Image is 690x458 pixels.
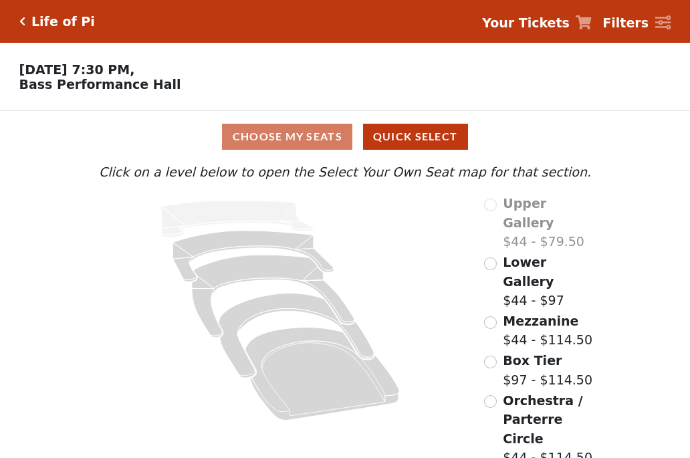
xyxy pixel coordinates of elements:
path: Upper Gallery - Seats Available: 0 [161,201,314,237]
span: Orchestra / Parterre Circle [503,393,582,446]
strong: Filters [602,15,649,30]
span: Lower Gallery [503,255,554,289]
span: Upper Gallery [503,196,554,230]
a: Your Tickets [482,13,592,33]
label: $44 - $79.50 [503,194,594,251]
button: Quick Select [363,124,468,150]
label: $97 - $114.50 [503,351,592,389]
path: Orchestra / Parterre Circle - Seats Available: 32 [245,328,400,421]
label: $44 - $97 [503,253,594,310]
p: Click on a level below to open the Select Your Own Seat map for that section. [96,162,594,182]
label: $44 - $114.50 [503,312,592,350]
a: Filters [602,13,671,33]
path: Lower Gallery - Seats Available: 168 [173,231,334,281]
span: Box Tier [503,353,562,368]
a: Click here to go back to filters [19,17,25,26]
strong: Your Tickets [482,15,570,30]
span: Mezzanine [503,314,578,328]
h5: Life of Pi [31,14,95,29]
